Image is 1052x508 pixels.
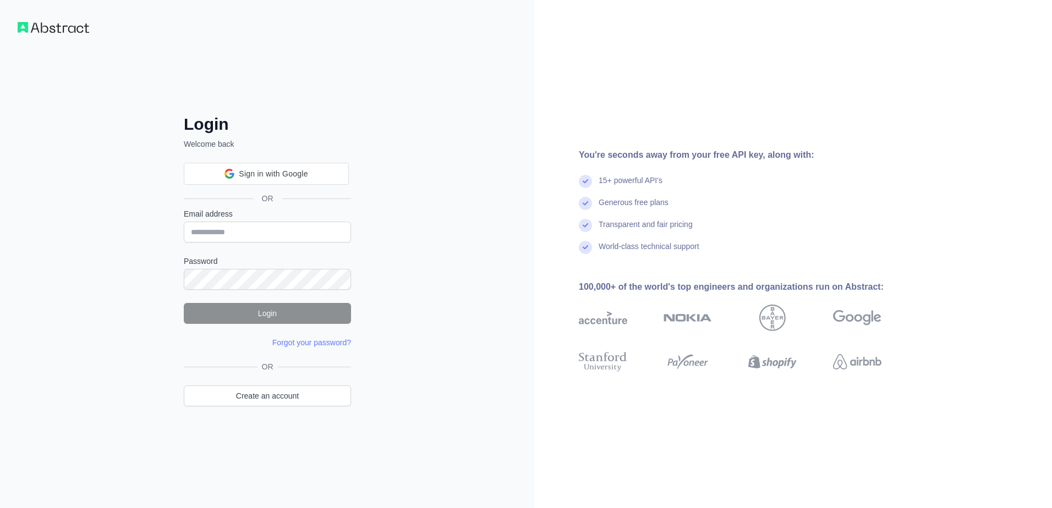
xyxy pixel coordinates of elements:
[18,22,89,33] img: Workflow
[184,139,351,150] p: Welcome back
[759,305,786,331] img: bayer
[579,305,627,331] img: accenture
[184,208,351,219] label: Email address
[184,385,351,406] a: Create an account
[257,361,278,372] span: OR
[599,197,669,219] div: Generous free plans
[579,280,917,294] div: 100,000+ of the world's top engineers and organizations run on Abstract:
[579,148,917,162] div: You're seconds away from your free API key, along with:
[599,175,662,197] div: 15+ powerful API's
[664,305,712,331] img: nokia
[579,350,627,374] img: stanford university
[579,197,592,210] img: check mark
[272,338,351,347] a: Forgot your password?
[184,303,351,324] button: Login
[833,350,881,374] img: airbnb
[253,193,282,204] span: OR
[184,114,351,134] h2: Login
[184,256,351,267] label: Password
[579,241,592,254] img: check mark
[664,350,712,374] img: payoneer
[599,219,693,241] div: Transparent and fair pricing
[599,241,699,263] div: World-class technical support
[184,163,349,185] div: Sign in with Google
[833,305,881,331] img: google
[579,219,592,232] img: check mark
[748,350,797,374] img: shopify
[239,168,308,180] span: Sign in with Google
[579,175,592,188] img: check mark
